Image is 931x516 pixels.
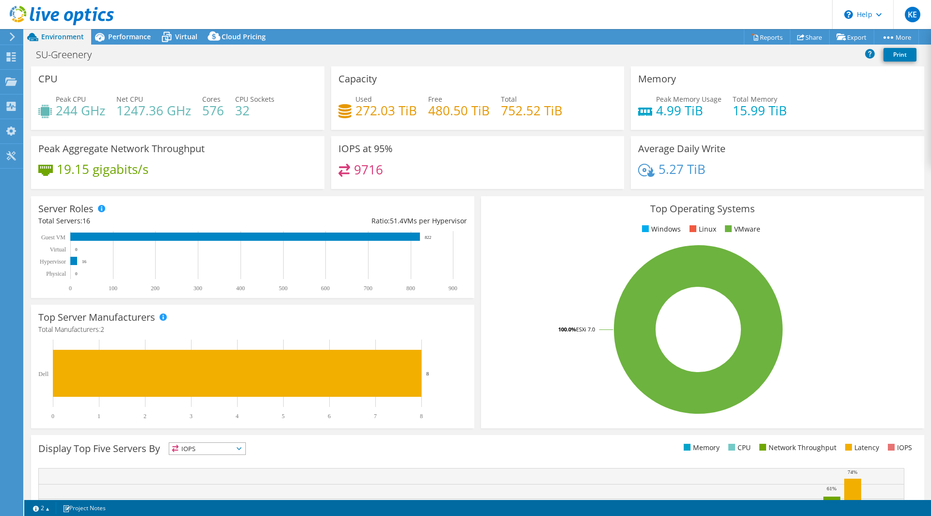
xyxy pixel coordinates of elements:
li: VMware [722,224,760,235]
span: CPU Sockets [235,94,274,104]
span: Free [428,94,442,104]
span: Performance [108,32,151,41]
text: 74% [848,469,857,475]
span: 16 [82,216,90,225]
span: KE [905,7,920,22]
text: 900 [449,285,457,292]
h3: IOPS at 95% [338,143,393,154]
a: Export [829,30,874,45]
text: Physical [46,270,66,277]
h3: Average Daily Write [638,143,725,154]
text: 1 [97,413,100,420]
h4: 272.03 TiB [355,105,417,116]
a: Reports [744,30,790,45]
text: 6 [328,413,331,420]
h4: Total Manufacturers: [38,324,467,335]
text: 0 [75,247,78,252]
text: 5 [282,413,285,420]
text: 400 [236,285,245,292]
li: Linux [687,224,716,235]
a: Share [790,30,830,45]
a: Project Notes [56,502,112,514]
h4: 9716 [354,164,383,175]
span: Environment [41,32,84,41]
text: 700 [364,285,372,292]
span: 51.4 [390,216,403,225]
h3: Server Roles [38,203,94,214]
span: Peak Memory Usage [656,94,722,104]
h4: 1247.36 GHz [116,105,191,116]
span: Virtual [175,32,197,41]
text: 8 [426,371,429,376]
span: Peak CPU [56,94,86,104]
h4: 480.50 TiB [428,105,490,116]
a: Print [883,48,916,62]
li: Network Throughput [757,442,836,453]
h3: Top Server Manufacturers [38,312,155,323]
text: 0 [75,271,78,276]
li: Latency [843,442,879,453]
h4: 576 [202,105,224,116]
h3: Top Operating Systems [488,203,917,214]
span: Total [501,94,517,104]
li: CPU [726,442,751,453]
h4: 5.27 TiB [658,164,706,174]
text: 0 [51,413,54,420]
text: Virtual [50,246,66,253]
text: 0 [69,285,72,292]
text: 4 [236,413,239,420]
li: IOPS [885,442,912,453]
h4: 244 GHz [56,105,105,116]
text: 7 [374,413,377,420]
div: Total Servers: [38,216,253,226]
h3: Peak Aggregate Network Throughput [38,143,205,154]
tspan: ESXi 7.0 [576,326,595,333]
text: Dell [38,371,48,377]
a: 2 [26,502,56,514]
text: 16 [82,259,87,264]
span: Used [355,94,372,104]
text: 800 [406,285,415,292]
div: Ratio: VMs per Hypervisor [253,216,467,226]
h4: 19.15 gigabits/s [57,164,148,174]
h4: 15.99 TiB [733,105,787,116]
text: 200 [151,285,160,292]
text: 600 [321,285,330,292]
li: Windows [640,224,681,235]
svg: \n [844,10,853,19]
a: More [874,30,919,45]
h3: Memory [638,74,676,84]
span: Net CPU [116,94,143,104]
span: IOPS [169,443,245,454]
text: Hypervisor [40,258,66,265]
text: 500 [279,285,288,292]
h4: 752.52 TiB [501,105,562,116]
li: Memory [681,442,720,453]
text: Guest VM [41,234,65,241]
text: 822 [425,235,432,240]
span: 2 [100,325,104,334]
span: Total Memory [733,94,777,104]
text: 61% [827,485,836,491]
h3: Capacity [338,74,377,84]
span: Cloud Pricing [222,32,266,41]
text: 300 [193,285,202,292]
span: Cores [202,94,221,104]
h1: SU-Greenery [32,49,107,60]
text: 100 [109,285,117,292]
text: 3 [190,413,193,420]
h4: 4.99 TiB [656,105,722,116]
h4: 32 [235,105,274,116]
text: 2 [144,413,146,420]
tspan: 100.0% [558,326,576,333]
text: 8 [420,413,423,420]
h3: CPU [38,74,58,84]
